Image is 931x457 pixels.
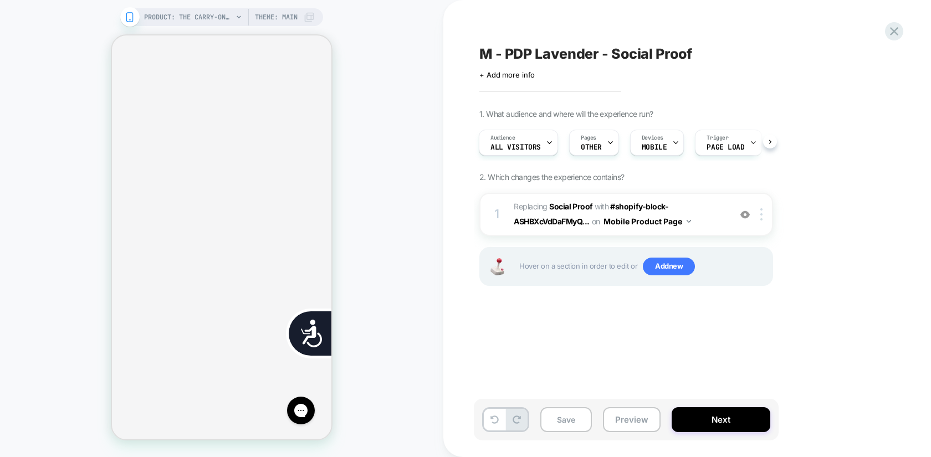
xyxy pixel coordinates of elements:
img: Joystick [486,258,508,275]
span: on [592,214,600,228]
span: + Add more info [479,70,535,79]
img: down arrow [687,220,691,223]
span: WITH [595,202,608,211]
span: Hover on a section in order to edit or [519,258,766,275]
span: All Visitors [490,143,541,151]
span: Devices [642,134,663,142]
iframe: Gorgias live chat messenger [170,357,208,393]
span: 1. What audience and where will the experience run? [479,109,653,119]
span: Page Load [707,143,744,151]
span: Pages [581,134,596,142]
button: Preview [603,407,661,432]
span: OTHER [581,143,602,151]
span: PRODUCT: The Carry-On Luggage Cover in Lavender [144,8,233,26]
span: M - PDP Lavender - Social Proof [479,45,692,62]
button: Mobile Product Page [603,213,691,229]
div: 1 [492,203,503,225]
span: Replacing [514,202,593,211]
span: MOBILE [642,143,667,151]
span: Trigger [707,134,728,142]
img: crossed eye [740,210,750,219]
span: 2. Which changes the experience contains? [479,172,624,182]
span: Theme: MAIN [255,8,298,26]
span: Audience [490,134,515,142]
button: Next [672,407,770,432]
img: close [760,208,763,220]
button: Save [540,407,592,432]
span: Add new [643,258,695,275]
b: Social Proof [549,202,592,211]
